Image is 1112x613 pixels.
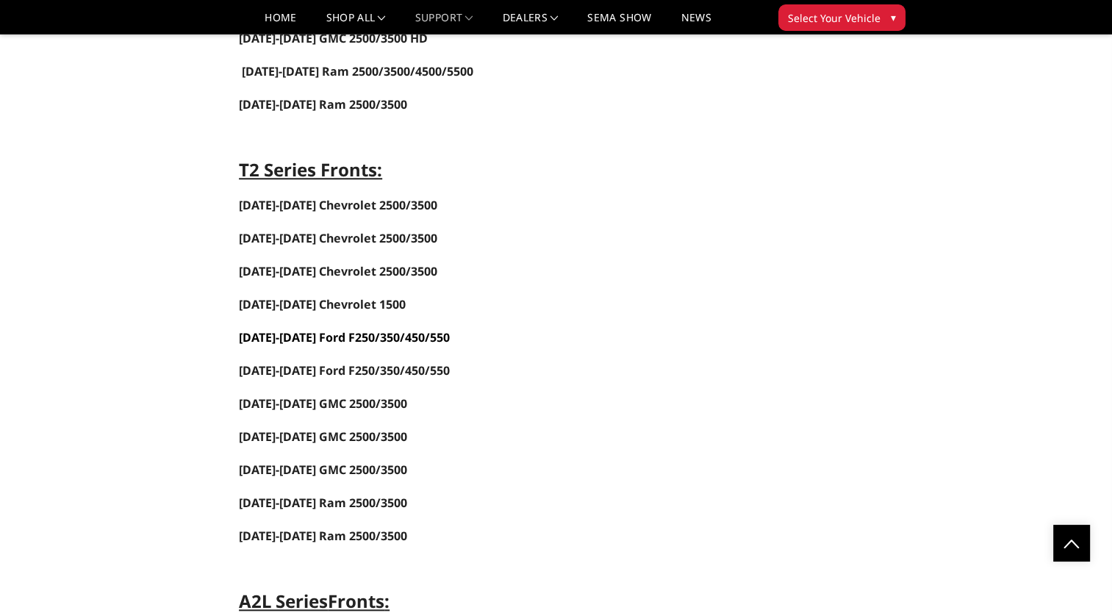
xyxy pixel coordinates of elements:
[239,362,450,379] a: [DATE]-[DATE] Ford F250/350/450/550
[239,96,407,112] span: [DATE]-[DATE] Ram 2500/3500
[415,12,473,34] a: Support
[239,495,407,511] a: [DATE]-[DATE] Ram 2500/3500
[239,429,407,445] a: [DATE]-[DATE] GMC 2500/3500
[239,528,407,544] span: [DATE]-[DATE] Ram 2500/3500
[242,63,473,79] a: [DATE]-[DATE] Ram 2500/3500/4500/5500
[239,30,428,46] span: [DATE]-[DATE] GMC 2500/3500 HD
[239,397,407,411] a: [DATE]-[DATE] GMC 2500/3500
[239,463,407,477] a: [DATE]-[DATE] GMC 2500/3500
[788,10,880,26] span: Select Your Vehicle
[1053,525,1090,562] a: Click to Top
[681,12,711,34] a: News
[239,98,407,112] a: [DATE]-[DATE] Ram 2500/3500
[239,462,407,478] span: [DATE]-[DATE] GMC 2500/3500
[239,263,437,279] a: [DATE]-[DATE] Chevrolet 2500/3500
[239,529,407,543] a: [DATE]-[DATE] Ram 2500/3500
[239,230,437,246] a: [DATE]-[DATE] Chevrolet 2500/3500
[778,4,905,31] button: Select Your Vehicle
[239,157,382,182] strong: T2 Series Fronts:
[587,12,651,34] a: SEMA Show
[891,10,896,25] span: ▾
[326,12,386,34] a: shop all
[239,296,406,312] a: [DATE]-[DATE] Chevrolet 1500
[239,395,407,412] span: [DATE]-[DATE] GMC 2500/3500
[503,12,559,34] a: Dealers
[239,197,437,213] a: [DATE]-[DATE] Chevrolet 2500/3500
[265,12,296,34] a: Home
[239,32,428,46] a: [DATE]-[DATE] GMC 2500/3500 HD
[239,589,390,613] strong: A2L Series :
[239,329,450,345] a: [DATE]-[DATE] Ford F250/350/450/550
[328,589,384,613] strong: Fronts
